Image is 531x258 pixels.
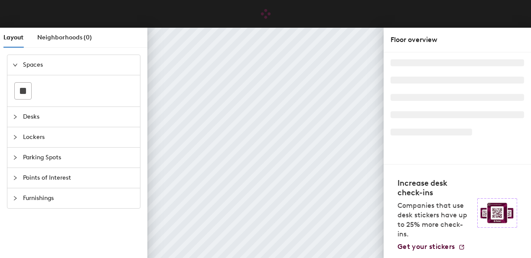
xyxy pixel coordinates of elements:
[397,201,472,239] p: Companies that use desk stickers have up to 25% more check-ins.
[23,127,135,147] span: Lockers
[391,35,524,45] div: Floor overview
[13,135,18,140] span: collapsed
[23,148,135,168] span: Parking Spots
[23,107,135,127] span: Desks
[13,62,18,68] span: expanded
[397,242,465,251] a: Get your stickers
[3,34,23,41] span: Layout
[397,242,455,251] span: Get your stickers
[23,168,135,188] span: Points of Interest
[13,114,18,119] span: collapsed
[477,198,517,228] img: Sticker logo
[23,55,135,75] span: Spaces
[13,175,18,181] span: collapsed
[13,196,18,201] span: collapsed
[37,34,92,41] span: Neighborhoods (0)
[23,188,135,208] span: Furnishings
[397,178,472,197] h4: Increase desk check-ins
[13,155,18,160] span: collapsed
